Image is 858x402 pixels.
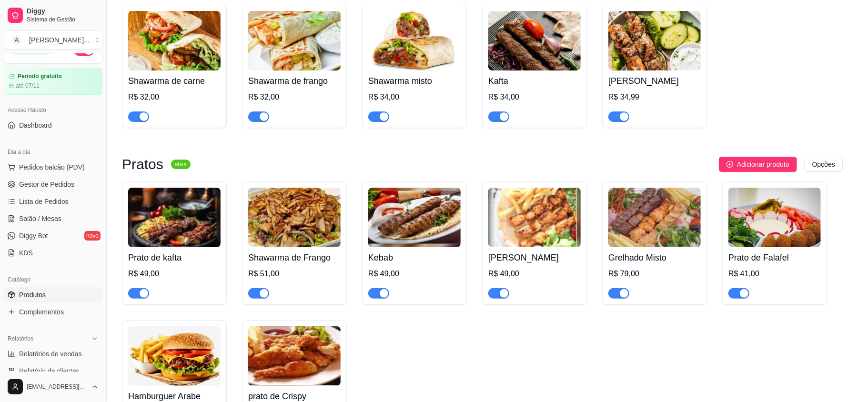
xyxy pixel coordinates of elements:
[248,268,341,280] div: R$ 51,00
[18,73,62,80] article: Período gratuito
[4,4,102,27] a: DiggySistema de Gestão
[4,160,102,175] button: Pedidos balcão (PDV)
[128,91,221,103] div: R$ 32,00
[4,211,102,226] a: Salão / Mesas
[128,11,221,70] img: product-image
[4,102,102,118] div: Acesso Rápido
[4,346,102,362] a: Relatórios de vendas
[4,375,102,398] button: [EMAIL_ADDRESS][DOMAIN_NAME]
[248,188,341,247] img: product-image
[19,349,82,359] span: Relatórios de vendas
[27,16,99,23] span: Sistema de Gestão
[368,91,461,103] div: R$ 34,00
[368,251,461,264] h4: Kebab
[488,91,581,103] div: R$ 34,00
[488,74,581,88] h4: Kafta
[19,180,74,189] span: Gestor de Pedidos
[4,194,102,209] a: Lista de Pedidos
[4,228,102,243] a: Diggy Botnovo
[368,268,461,280] div: R$ 49,00
[812,159,835,170] span: Opções
[19,214,61,223] span: Salão / Mesas
[19,290,46,300] span: Produtos
[4,68,102,95] a: Período gratuitoaté 07/11
[128,74,221,88] h4: Shawarma de carne
[4,144,102,160] div: Dia a dia
[29,35,90,45] div: [PERSON_NAME] ...
[122,159,163,170] h3: Pratos
[728,268,821,280] div: R$ 41,00
[368,74,461,88] h4: Shawarma misto
[737,159,789,170] span: Adicionar produto
[4,363,102,379] a: Relatório de clientes
[128,326,221,386] img: product-image
[19,248,33,258] span: KDS
[608,11,701,70] img: product-image
[727,161,733,168] span: plus-circle
[8,335,33,342] span: Relatórios
[248,74,341,88] h4: Shawarma de frango
[608,268,701,280] div: R$ 79,00
[12,35,21,45] span: A
[608,251,701,264] h4: Grelhado Misto
[608,188,701,247] img: product-image
[128,188,221,247] img: product-image
[4,245,102,261] a: KDS
[19,231,48,241] span: Diggy Bot
[719,157,797,172] button: Adicionar produto
[4,118,102,133] a: Dashboard
[608,91,701,103] div: R$ 34,99
[19,121,52,130] span: Dashboard
[248,326,341,386] img: product-image
[368,188,461,247] img: product-image
[171,160,191,169] sup: ativa
[19,307,64,317] span: Complementos
[488,251,581,264] h4: [PERSON_NAME]
[128,251,221,264] h4: Prato de kafta
[27,383,87,391] span: [EMAIL_ADDRESS][DOMAIN_NAME]
[248,91,341,103] div: R$ 32,00
[248,251,341,264] h4: Shawarma de Frango
[4,177,102,192] a: Gestor de Pedidos
[608,74,701,88] h4: [PERSON_NAME]
[805,157,843,172] button: Opções
[16,82,40,90] article: até 07/11
[488,11,581,70] img: product-image
[19,197,69,206] span: Lista de Pedidos
[19,366,80,376] span: Relatório de clientes
[728,251,821,264] h4: Prato de Falafel
[248,11,341,70] img: product-image
[27,7,99,16] span: Diggy
[4,287,102,302] a: Produtos
[4,30,102,50] button: Select a team
[19,162,85,172] span: Pedidos balcão (PDV)
[368,11,461,70] img: product-image
[488,268,581,280] div: R$ 49,00
[488,188,581,247] img: product-image
[128,268,221,280] div: R$ 49,00
[4,304,102,320] a: Complementos
[728,188,821,247] img: product-image
[4,272,102,287] div: Catálogo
